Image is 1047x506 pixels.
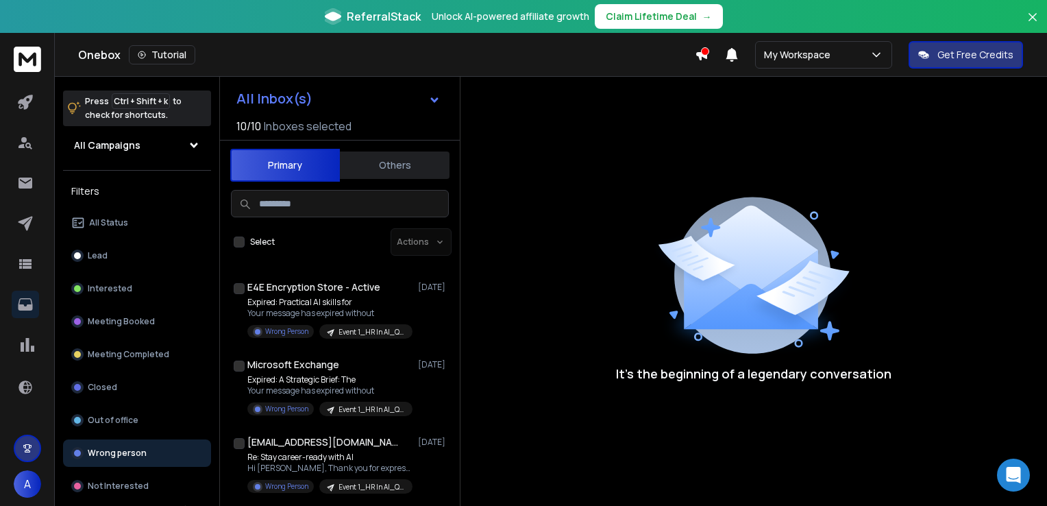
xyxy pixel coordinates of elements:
button: Meeting Completed [63,341,211,368]
div: Onebox [78,45,695,64]
p: Unlock AI-powered affiliate growth [432,10,589,23]
p: Expired: A Strategic Brief: The [247,374,412,385]
p: All Status [89,217,128,228]
h1: All Inbox(s) [236,92,312,106]
p: Wrong Person [265,326,308,337]
span: → [702,10,712,23]
p: [DATE] [418,437,449,448]
p: Re: Stay career-ready with AI [247,452,412,463]
p: Get Free Credits [937,48,1013,62]
span: ReferralStack [347,8,421,25]
button: Primary [230,149,340,182]
button: Lead [63,242,211,269]
button: Claim Lifetime Deal→ [595,4,723,29]
h1: [EMAIL_ADDRESS][DOMAIN_NAME] [247,435,398,449]
button: Interested [63,275,211,302]
h1: All Campaigns [74,138,140,152]
button: Wrong person [63,439,211,467]
button: Tutorial [129,45,195,64]
button: Others [340,150,449,180]
p: Expired: Practical AI skills for [247,297,412,308]
p: It’s the beginning of a legendary conversation [616,364,891,383]
button: Meeting Booked [63,308,211,335]
p: Event 1_HR In AI_Qatar_HR General Profiles Batch 1 [338,482,404,492]
h3: Filters [63,182,211,201]
p: Wrong person [88,448,147,459]
p: Wrong Person [265,404,308,414]
p: Your message has expired without [247,308,412,319]
h1: Microsoft Exchange [247,358,339,372]
p: [DATE] [418,282,449,293]
p: Not Interested [88,481,149,492]
p: Interested [88,283,132,294]
button: Closed [63,374,211,401]
button: All Status [63,209,211,237]
button: All Campaigns [63,132,211,159]
button: Out of office [63,407,211,434]
p: Meeting Completed [88,349,169,360]
div: Open Intercom Messenger [997,459,1030,492]
p: [DATE] [418,359,449,370]
p: Press to check for shortcuts. [85,95,182,122]
p: Hi [PERSON_NAME], Thank you for expressing [247,463,412,474]
label: Select [250,237,275,248]
p: Out of office [88,415,138,426]
span: 10 / 10 [236,118,261,134]
p: Closed [88,382,117,393]
button: Close banner [1024,8,1042,41]
p: Event 1_HR In AI_Qatar_HR General Profiles Batch 2 [338,327,404,337]
p: Wrong Person [265,481,308,492]
p: Your message has expired without [247,385,412,396]
h1: E4E Encryption Store - Active [247,280,380,294]
button: All Inbox(s) [225,85,452,112]
button: A [14,470,41,498]
span: Ctrl + Shift + k [112,93,170,109]
button: Get Free Credits [909,41,1023,69]
p: Lead [88,250,108,261]
p: Meeting Booked [88,316,155,327]
p: Event 1_HR In AI_Qatar_Top_Senior Mgmnt Batch 1 [338,405,404,415]
p: My Workspace [764,48,836,62]
h3: Inboxes selected [264,118,352,134]
button: Not Interested [63,472,211,500]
